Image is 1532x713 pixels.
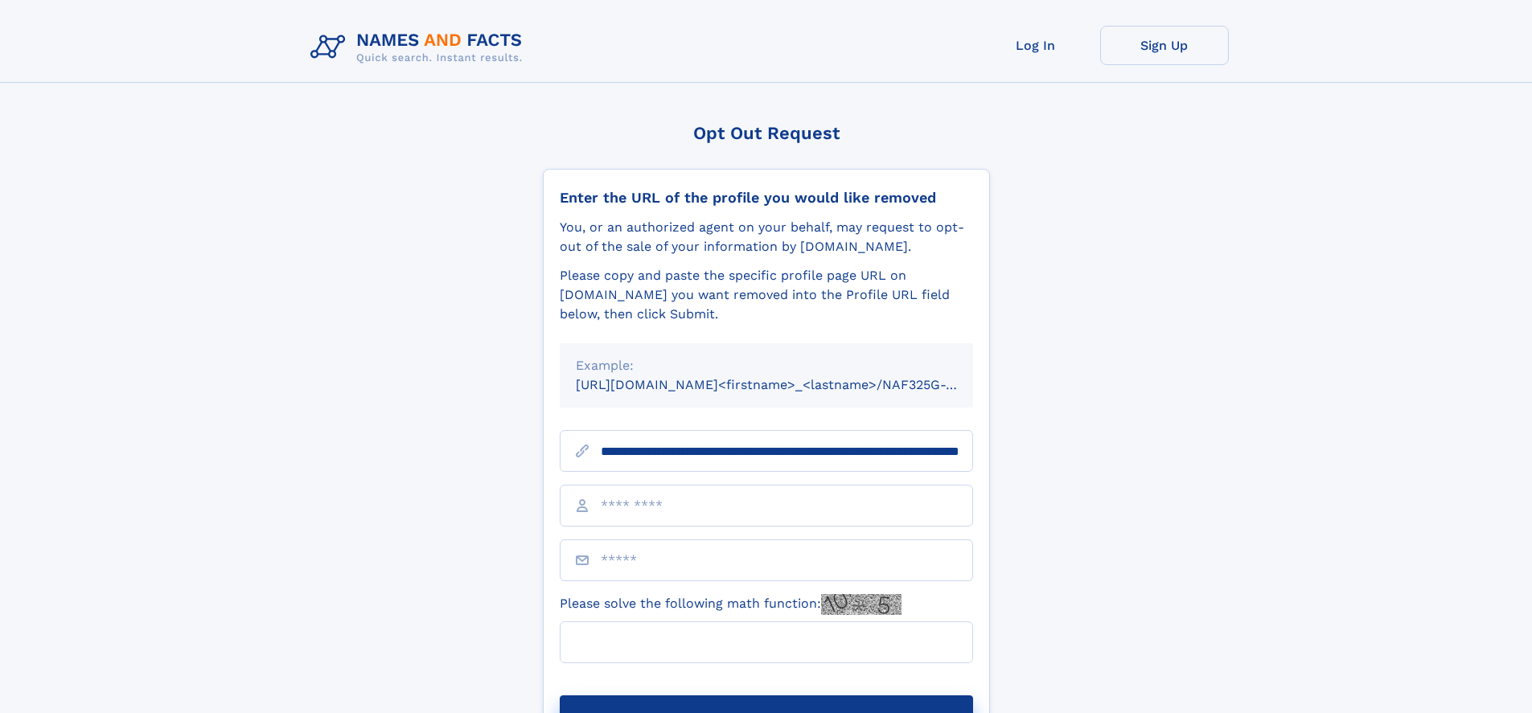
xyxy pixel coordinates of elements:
[971,26,1100,65] a: Log In
[560,218,973,256] div: You, or an authorized agent on your behalf, may request to opt-out of the sale of your informatio...
[560,594,902,615] label: Please solve the following math function:
[576,377,1004,392] small: [URL][DOMAIN_NAME]<firstname>_<lastname>/NAF325G-xxxxxxxx
[560,266,973,324] div: Please copy and paste the specific profile page URL on [DOMAIN_NAME] you want removed into the Pr...
[576,356,957,375] div: Example:
[560,189,973,207] div: Enter the URL of the profile you would like removed
[1100,26,1229,65] a: Sign Up
[304,26,536,69] img: Logo Names and Facts
[543,123,990,143] div: Opt Out Request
